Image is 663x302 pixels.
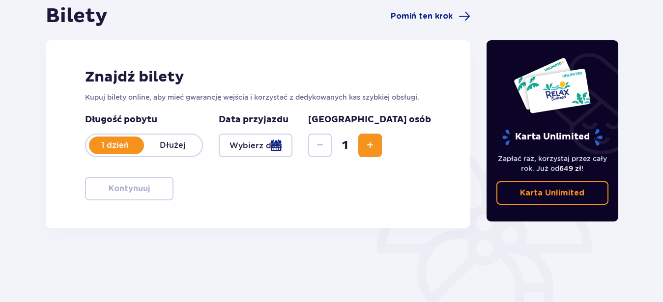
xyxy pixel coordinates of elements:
[85,92,432,102] p: Kupuj bilety online, aby mieć gwarancję wejścia i korzystać z dedykowanych kas szybkiej obsługi.
[358,134,382,157] button: Increase
[85,177,173,200] button: Kontynuuj
[144,140,202,151] p: Dłużej
[391,11,453,22] span: Pomiń ten krok
[334,138,356,153] span: 1
[85,114,203,126] p: Długość pobytu
[85,68,432,86] h2: Znajdź bilety
[86,140,144,151] p: 1 dzień
[308,134,332,157] button: Decrease
[391,10,470,22] a: Pomiń ten krok
[308,114,431,126] p: [GEOGRAPHIC_DATA] osób
[520,188,584,198] p: Karta Unlimited
[501,129,604,146] p: Karta Unlimited
[496,154,608,173] p: Zapłać raz, korzystaj przez cały rok. Już od !
[109,183,150,194] p: Kontynuuj
[219,114,288,126] p: Data przyjazdu
[496,181,608,205] a: Karta Unlimited
[559,165,581,172] span: 649 zł
[46,4,108,28] h1: Bilety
